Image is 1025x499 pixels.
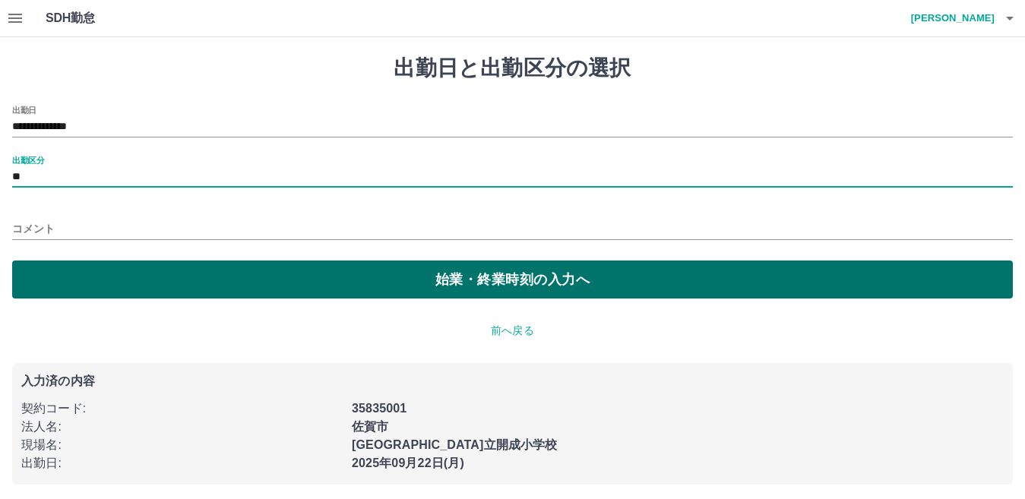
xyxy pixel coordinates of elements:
[12,104,36,115] label: 出勤日
[21,375,1004,387] p: 入力済の内容
[21,454,343,472] p: 出勤日 :
[21,436,343,454] p: 現場名 :
[352,456,464,469] b: 2025年09月22日(月)
[21,418,343,436] p: 法人名 :
[12,154,44,166] label: 出勤区分
[352,420,388,433] b: 佐賀市
[12,55,1013,81] h1: 出勤日と出勤区分の選択
[12,261,1013,298] button: 始業・終業時刻の入力へ
[352,402,407,415] b: 35835001
[21,400,343,418] p: 契約コード :
[12,323,1013,339] p: 前へ戻る
[352,438,557,451] b: [GEOGRAPHIC_DATA]立開成小学校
